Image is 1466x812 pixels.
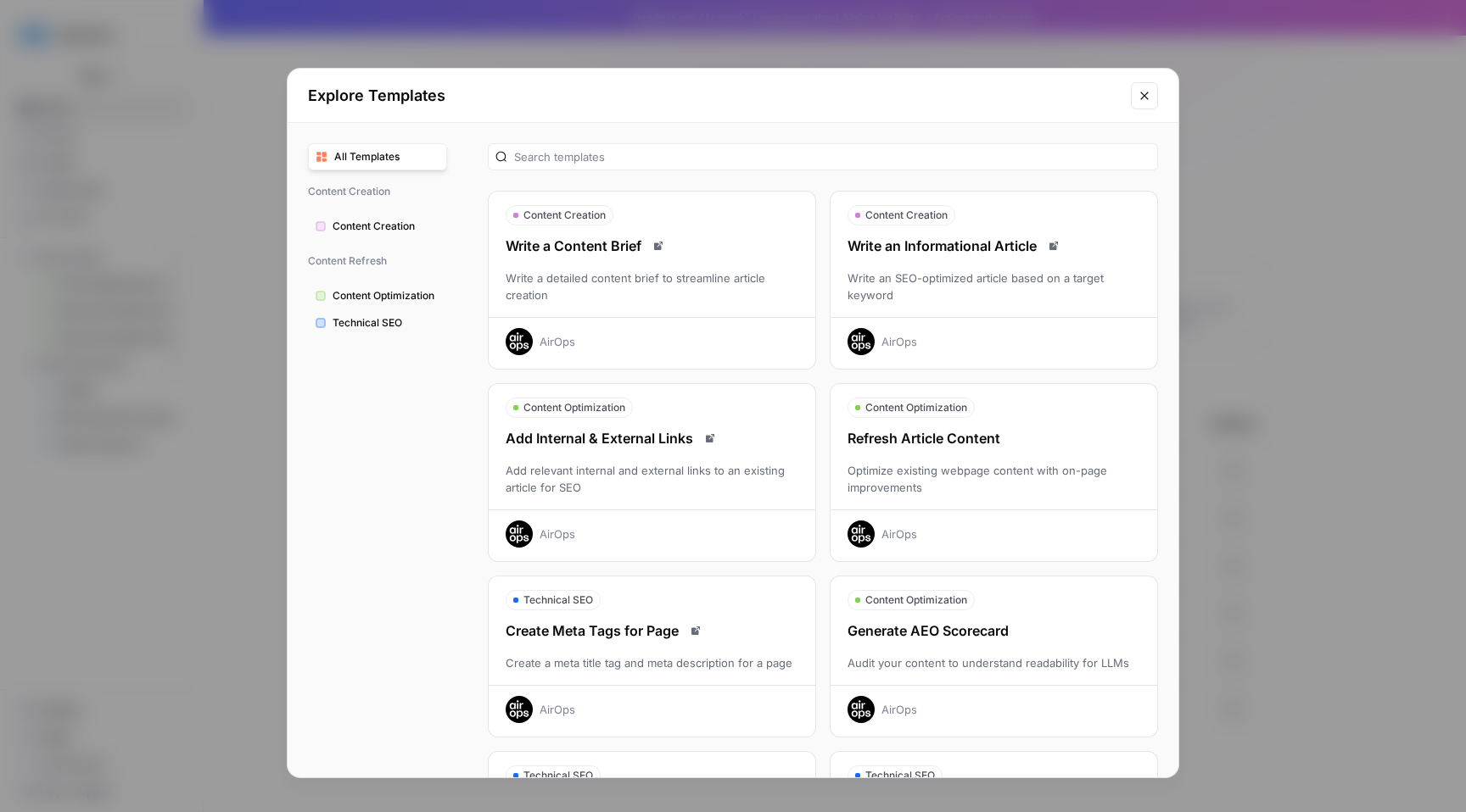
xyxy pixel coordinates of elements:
div: Optimize existing webpage content with on-page improvements [831,462,1157,496]
span: All Templates [334,149,439,164]
a: Read docs [1044,236,1064,256]
span: Content Optimization [865,400,967,415]
button: Content CreationWrite a Content BriefRead docsWrite a detailed content brief to streamline articl... [488,191,816,370]
span: Content Refresh [308,247,447,275]
span: Content Creation [308,177,447,206]
div: Create a meta title tag and meta description for a page [489,654,815,671]
button: Content CreationWrite an Informational ArticleRead docsWrite an SEO-optimized article based on a ... [830,191,1158,370]
div: Audit your content to understand readability for LLMs [831,654,1157,671]
a: Read docs [648,236,669,256]
button: Content Optimization [308,282,447,309]
span: Technical SEO [523,768,593,783]
span: Technical SEO [333,315,439,331]
div: Write an SEO-optimized article based on a target keyword [831,270,1157,303]
a: Read docs [700,428,720,448]
span: Content Creation [333,219,439,234]
div: Write an Informational Article [831,236,1157,256]
input: Search templates [514,148,1150,165]
button: Content OptimizationGenerate AEO ScorecardAudit your content to understand readability for LLMsAi... [830,576,1158,737]
div: AirOps [881,526,917,542]
div: Add relevant internal and external links to an existing article for SEO [489,462,815,496]
h2: Explore Templates [308,84,1121,108]
div: Add Internal & External Links [489,428,815,448]
button: Content OptimizationRefresh Article ContentOptimize existing webpage content with on-page improve... [830,383,1158,562]
span: Content Creation [865,208,948,223]
div: AirOps [540,526,575,542]
button: Technical SEO [308,309,447,336]
div: AirOps [540,701,575,718]
span: Technical SEO [865,768,935,783]
button: All Templates [308,143,447,170]
button: Technical SEOCreate Meta Tags for PageRead docsCreate a meta title tag and meta description for a... [488,576,816,737]
div: AirOps [881,333,917,350]
span: Content Optimization [333,288,439,303]
div: Create Meta Tags for Page [489,620,815,641]
div: AirOps [881,701,917,718]
span: Content Creation [523,208,606,223]
span: Content Optimization [523,400,625,415]
span: Technical SEO [523,592,593,608]
button: Content Creation [308,213,447,240]
div: Refresh Article Content [831,428,1157,448]
div: AirOps [540,333,575,350]
div: Write a detailed content brief to streamline article creation [489,270,815,303]
div: Write a Content Brief [489,236,815,256]
button: Close modal [1131,82,1158,109]
div: Generate AEO Scorecard [831,620,1157,641]
span: Content Optimization [865,592,967,608]
a: Read docs [685,620,706,641]
button: Content OptimizationAdd Internal & External LinksRead docsAdd relevant internal and external link... [488,383,816,562]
